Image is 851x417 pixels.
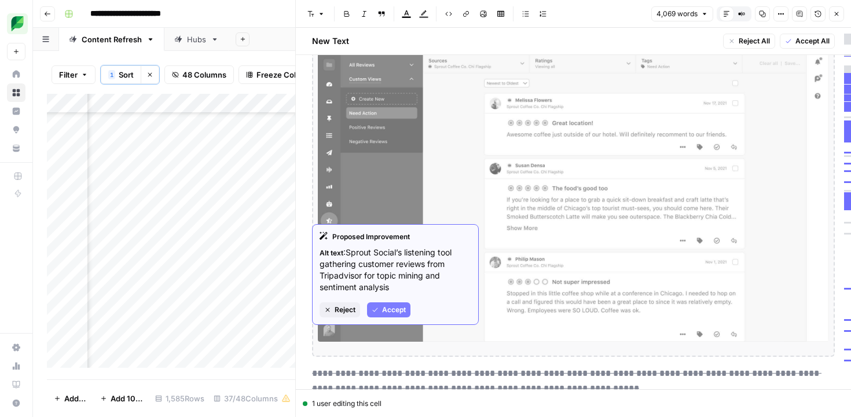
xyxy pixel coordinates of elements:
button: Filter [52,65,96,84]
a: Insights [7,102,25,120]
button: Help + Support [7,394,25,412]
div: 37/48 Columns [209,389,295,408]
a: Hubs [164,28,229,51]
span: Accept All [795,36,830,46]
a: Settings [7,338,25,357]
span: Sort [119,69,134,81]
span: Add Row [64,393,86,404]
div: Content Refresh [82,34,142,45]
span: 4,069 words [656,9,698,19]
span: Add 10 Rows [111,393,144,404]
button: 48 Columns [164,65,234,84]
div: Hubs [187,34,206,45]
div: 1,585 Rows [151,389,209,408]
span: Reject All [739,36,770,46]
button: 1Sort [101,65,141,84]
a: Usage [7,357,25,375]
button: Add 10 Rows [93,389,151,408]
div: 1 [108,70,115,79]
h2: New Text [312,35,349,47]
a: Opportunities [7,120,25,139]
a: Browse [7,83,25,102]
button: Reject All [723,34,775,49]
button: Accept All [780,34,835,49]
span: Freeze Columns [256,69,316,81]
button: 4,069 words [651,6,713,21]
a: Your Data [7,139,25,158]
button: Freeze Columns [239,65,324,84]
button: Add Row [47,389,93,408]
img: SproutSocial Logo [7,13,28,34]
div: 1 user editing this cell [303,398,844,409]
a: Content Refresh [59,28,164,51]
span: 48 Columns [182,69,226,81]
a: Learning Hub [7,375,25,394]
button: Workspace: SproutSocial [7,9,25,38]
a: Home [7,65,25,83]
span: 1 [110,70,113,79]
span: Filter [59,69,78,81]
